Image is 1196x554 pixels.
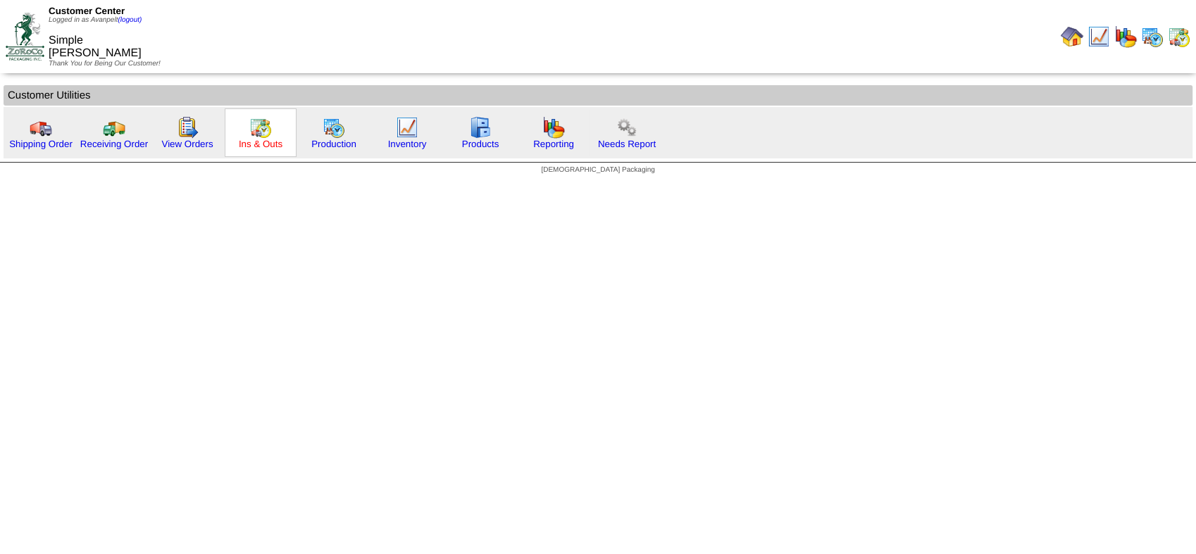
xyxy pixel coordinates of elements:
img: graph.gif [1114,25,1137,48]
img: home.gif [1061,25,1083,48]
img: calendarprod.gif [323,116,345,139]
img: truck2.gif [103,116,125,139]
a: Receiving Order [80,139,148,149]
a: Ins & Outs [239,139,282,149]
img: calendarinout.gif [1168,25,1190,48]
td: Customer Utilities [4,85,1192,106]
img: workflow.png [616,116,638,139]
span: [DEMOGRAPHIC_DATA] Packaging [541,166,654,174]
a: Inventory [388,139,427,149]
a: Products [462,139,499,149]
a: Shipping Order [9,139,73,149]
img: ZoRoCo_Logo(Green%26Foil)%20jpg.webp [6,13,44,60]
span: Logged in as Avanpelt [49,16,142,24]
span: Simple [PERSON_NAME] [49,34,142,59]
img: workorder.gif [176,116,199,139]
a: Reporting [533,139,574,149]
a: (logout) [118,16,142,24]
img: line_graph.gif [1088,25,1110,48]
a: Needs Report [598,139,656,149]
img: graph.gif [542,116,565,139]
img: line_graph.gif [396,116,418,139]
a: Production [311,139,356,149]
img: calendarprod.gif [1141,25,1164,48]
span: Thank You for Being Our Customer! [49,60,161,68]
img: cabinet.gif [469,116,492,139]
img: calendarinout.gif [249,116,272,139]
span: Customer Center [49,6,125,16]
img: truck.gif [30,116,52,139]
a: View Orders [161,139,213,149]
